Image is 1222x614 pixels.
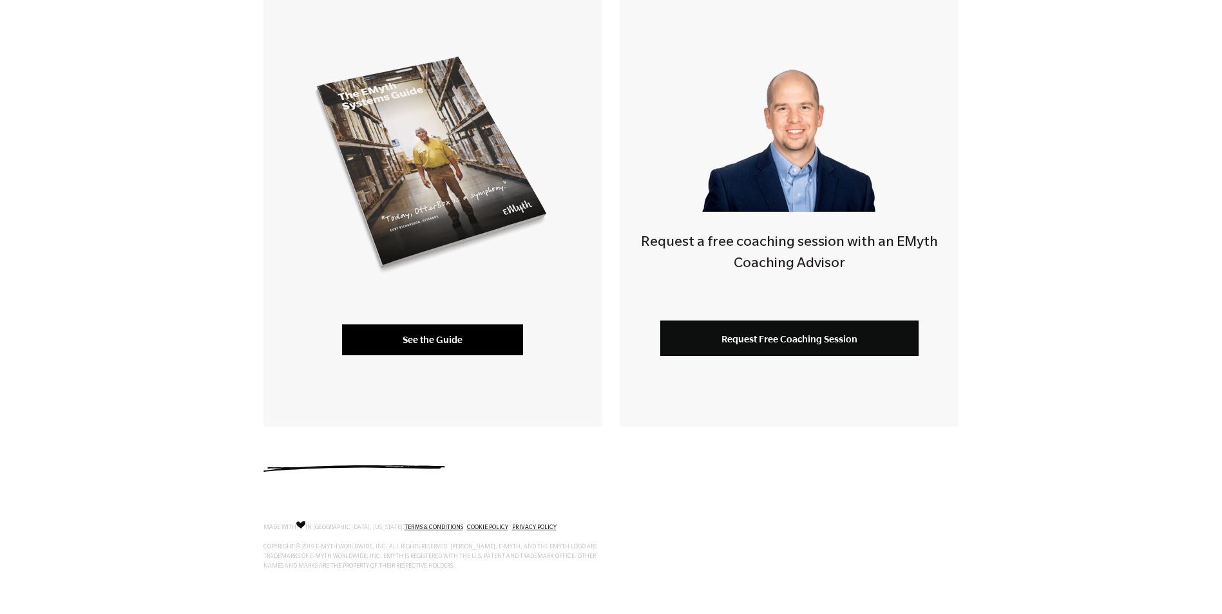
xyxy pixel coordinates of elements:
a: TERMS & CONDITIONS [405,525,463,531]
span: COPYRIGHT © 2019 E-MYTH WORLDWIDE, INC. ALL RIGHTS RESERVED. [PERSON_NAME], E-MYTH, AND THE EMYTH... [263,544,597,570]
img: underline.svg [263,465,445,472]
span: IN [GEOGRAPHIC_DATA], [US_STATE]. [305,525,405,531]
span: Request Free Coaching Session [721,333,857,344]
a: PRIVACY POLICY [512,525,557,531]
a: COOKIE POLICY [467,525,508,531]
h4: Request a free coaching session with an EMyth Coaching Advisor [620,233,959,276]
a: See the Guide [342,324,523,355]
a: Request Free Coaching Session [660,321,919,356]
img: Love [296,521,305,529]
iframe: Chat Widget [1158,552,1222,614]
span: MADE WITH [263,525,296,531]
img: Smart-business-coach.png [696,45,882,212]
img: systems-mockup-transp [308,48,557,280]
